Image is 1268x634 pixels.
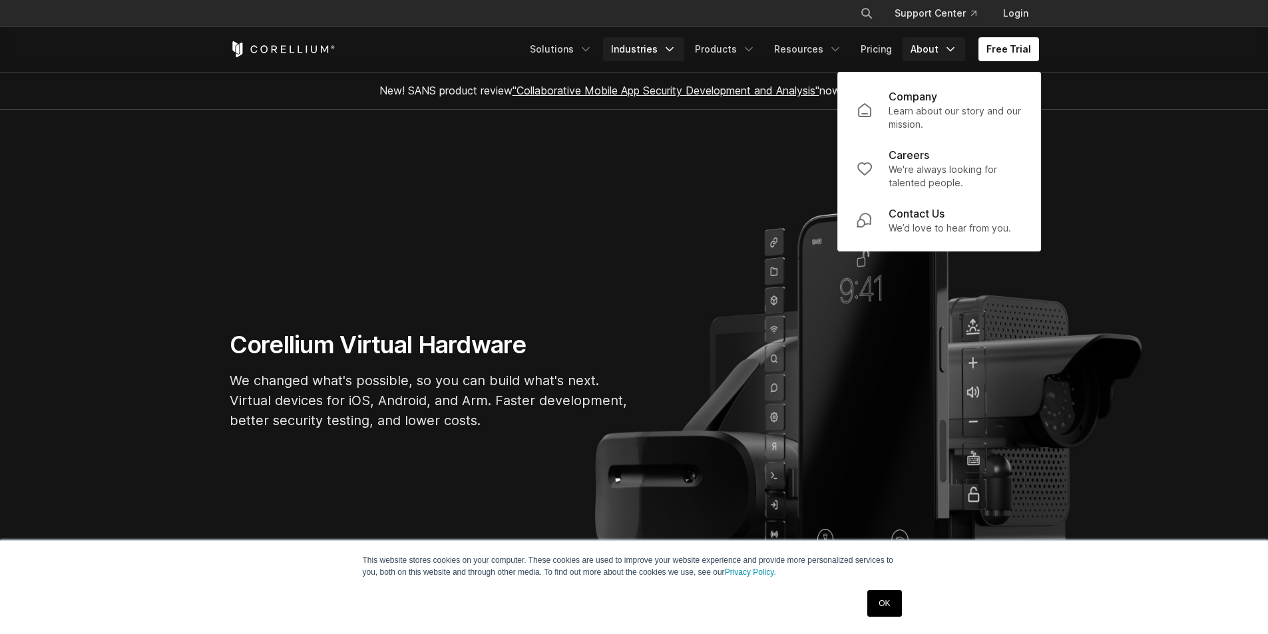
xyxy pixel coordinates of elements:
p: Careers [889,147,929,163]
a: Company Learn about our story and our mission. [846,80,1032,139]
a: Support Center [884,1,987,25]
div: Navigation Menu [844,1,1039,25]
p: This website stores cookies on your computer. These cookies are used to improve your website expe... [363,554,906,578]
a: Resources [766,37,850,61]
p: Company [889,88,937,104]
h1: Corellium Virtual Hardware [230,330,629,360]
a: About [903,37,965,61]
a: Corellium Home [230,41,335,57]
a: "Collaborative Mobile App Security Development and Analysis" [513,84,819,97]
p: Contact Us [889,206,945,222]
a: Pricing [853,37,900,61]
span: New! SANS product review now available. [379,84,889,97]
a: Privacy Policy. [725,567,776,577]
a: Login [992,1,1039,25]
p: We’d love to hear from you. [889,222,1011,235]
button: Search [855,1,879,25]
a: Industries [603,37,684,61]
a: Careers We're always looking for talented people. [846,139,1032,198]
p: We're always looking for talented people. [889,163,1022,190]
a: Free Trial [978,37,1039,61]
a: Products [687,37,763,61]
a: OK [867,590,901,617]
a: Solutions [522,37,600,61]
div: Navigation Menu [522,37,1039,61]
p: Learn about our story and our mission. [889,104,1022,131]
a: Contact Us We’d love to hear from you. [846,198,1032,243]
p: We changed what's possible, so you can build what's next. Virtual devices for iOS, Android, and A... [230,371,629,430]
